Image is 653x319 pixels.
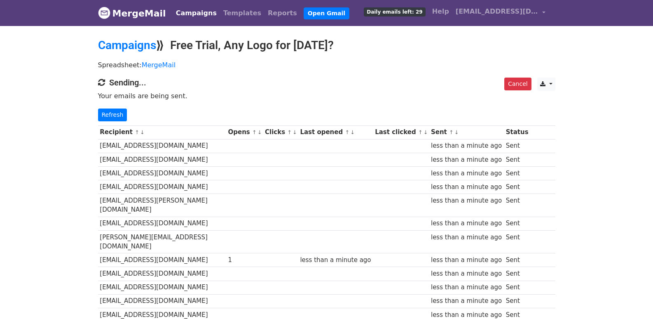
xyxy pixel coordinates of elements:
[263,125,298,139] th: Clicks
[418,129,423,135] a: ↑
[264,5,300,21] a: Reports
[98,61,555,69] p: Spreadsheet:
[300,255,371,265] div: less than a minute ago
[98,253,226,267] td: [EMAIL_ADDRESS][DOMAIN_NAME]
[293,129,297,135] a: ↓
[504,166,530,180] td: Sent
[298,125,373,139] th: Last opened
[220,5,264,21] a: Templates
[98,139,226,153] td: [EMAIL_ADDRESS][DOMAIN_NAME]
[504,230,530,253] td: Sent
[431,155,502,165] div: less than a minute ago
[252,129,257,135] a: ↑
[504,253,530,267] td: Sent
[431,283,502,292] div: less than a minute ago
[504,78,531,90] a: Cancel
[98,109,127,121] a: Refresh
[345,129,349,135] a: ↑
[424,129,428,135] a: ↓
[98,180,226,194] td: [EMAIL_ADDRESS][DOMAIN_NAME]
[360,3,428,20] a: Daily emails left: 29
[98,267,226,281] td: [EMAIL_ADDRESS][DOMAIN_NAME]
[226,125,263,139] th: Opens
[431,296,502,306] div: less than a minute ago
[98,281,226,294] td: [EMAIL_ADDRESS][DOMAIN_NAME]
[140,129,145,135] a: ↓
[98,217,226,230] td: [EMAIL_ADDRESS][DOMAIN_NAME]
[449,129,454,135] a: ↑
[456,7,538,17] span: [EMAIL_ADDRESS][DOMAIN_NAME]
[431,182,502,192] div: less than a minute ago
[98,194,226,217] td: [EMAIL_ADDRESS][PERSON_NAME][DOMAIN_NAME]
[304,7,349,19] a: Open Gmail
[431,169,502,178] div: less than a minute ago
[364,7,425,17] span: Daily emails left: 29
[429,3,452,20] a: Help
[98,125,226,139] th: Recipient
[431,141,502,151] div: less than a minute ago
[431,219,502,228] div: less than a minute ago
[504,139,530,153] td: Sent
[98,38,555,52] h2: ⟫ Free Trial, Any Logo for [DATE]?
[504,194,530,217] td: Sent
[257,129,262,135] a: ↓
[98,153,226,166] td: [EMAIL_ADDRESS][DOMAIN_NAME]
[454,129,459,135] a: ↓
[452,3,549,23] a: [EMAIL_ADDRESS][DOMAIN_NAME]
[98,38,156,52] a: Campaigns
[431,255,502,265] div: less than a minute ago
[98,7,110,19] img: MergeMail logo
[504,217,530,230] td: Sent
[504,281,530,294] td: Sent
[98,166,226,180] td: [EMAIL_ADDRESS][DOMAIN_NAME]
[98,78,555,87] h4: Sending...
[228,255,261,265] div: 1
[504,267,530,281] td: Sent
[135,129,139,135] a: ↑
[98,92,555,100] p: Your emails are being sent.
[431,196,502,206] div: less than a minute ago
[504,180,530,194] td: Sent
[431,269,502,279] div: less than a minute ago
[142,61,176,69] a: MergeMail
[98,5,166,22] a: MergeMail
[504,153,530,166] td: Sent
[287,129,292,135] a: ↑
[98,230,226,253] td: [PERSON_NAME][EMAIL_ADDRESS][DOMAIN_NAME]
[429,125,504,139] th: Sent
[373,125,429,139] th: Last clicked
[350,129,355,135] a: ↓
[173,5,220,21] a: Campaigns
[98,294,226,308] td: [EMAIL_ADDRESS][DOMAIN_NAME]
[504,125,530,139] th: Status
[504,294,530,308] td: Sent
[431,233,502,242] div: less than a minute ago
